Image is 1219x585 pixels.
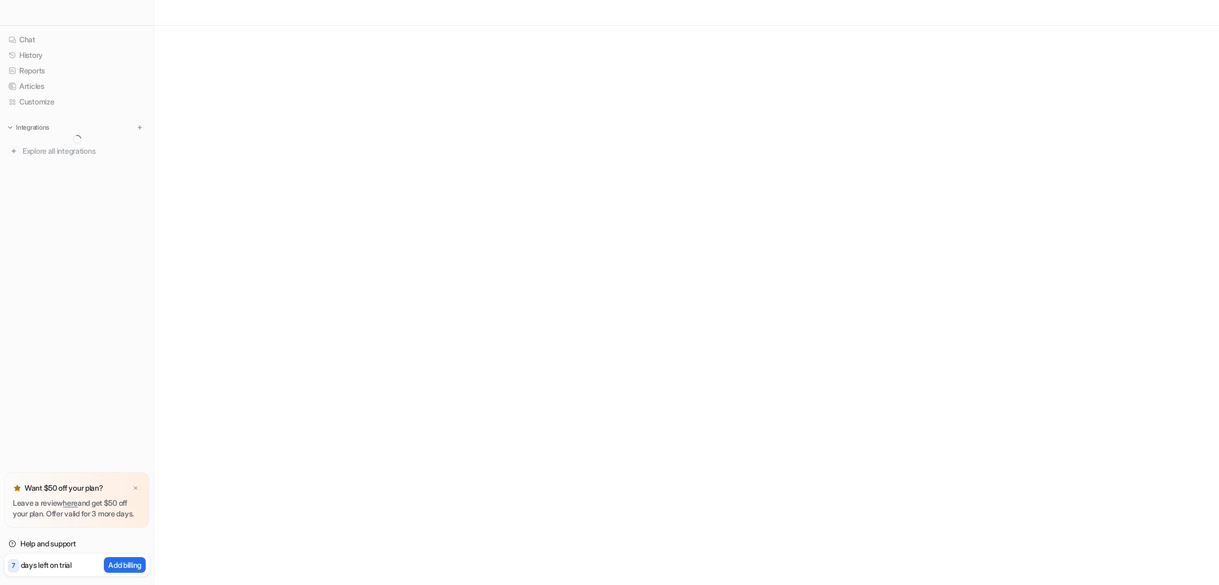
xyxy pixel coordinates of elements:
[4,79,149,94] a: Articles
[4,536,149,551] a: Help and support
[4,48,149,63] a: History
[108,559,141,571] p: Add billing
[136,124,144,131] img: menu_add.svg
[9,146,19,156] img: explore all integrations
[4,144,149,159] a: Explore all integrations
[21,559,72,571] p: days left on trial
[16,123,49,132] p: Integrations
[6,124,14,131] img: expand menu
[4,32,149,47] a: Chat
[132,485,139,492] img: x
[22,142,145,160] span: Explore all integrations
[13,498,141,519] p: Leave a review and get $50 off your plan. Offer valid for 3 more days.
[13,484,21,492] img: star
[4,94,149,109] a: Customize
[4,63,149,78] a: Reports
[104,557,146,573] button: Add billing
[25,483,103,493] p: Want $50 off your plan?
[4,122,52,133] button: Integrations
[63,498,78,507] a: here
[12,561,15,571] p: 7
